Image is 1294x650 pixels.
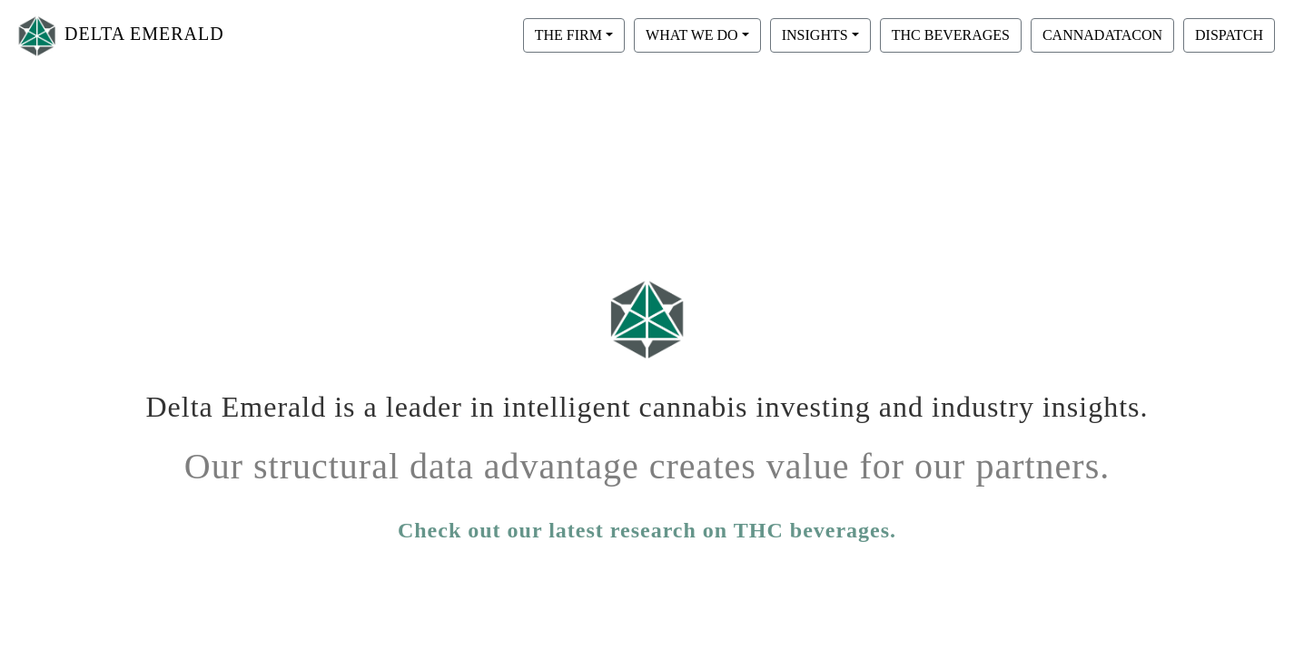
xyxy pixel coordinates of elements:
button: DISPATCH [1183,18,1275,53]
a: THC BEVERAGES [875,26,1026,42]
a: Check out our latest research on THC beverages. [398,514,896,547]
a: DISPATCH [1179,26,1279,42]
a: CANNADATACON [1026,26,1179,42]
button: WHAT WE DO [634,18,761,53]
a: DELTA EMERALD [15,7,224,64]
button: INSIGHTS [770,18,871,53]
img: Logo [602,271,693,367]
h1: Our structural data advantage creates value for our partners. [143,431,1151,488]
button: CANNADATACON [1031,18,1174,53]
button: THC BEVERAGES [880,18,1022,53]
img: Logo [15,12,60,60]
button: THE FIRM [523,18,625,53]
h1: Delta Emerald is a leader in intelligent cannabis investing and industry insights. [143,376,1151,424]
